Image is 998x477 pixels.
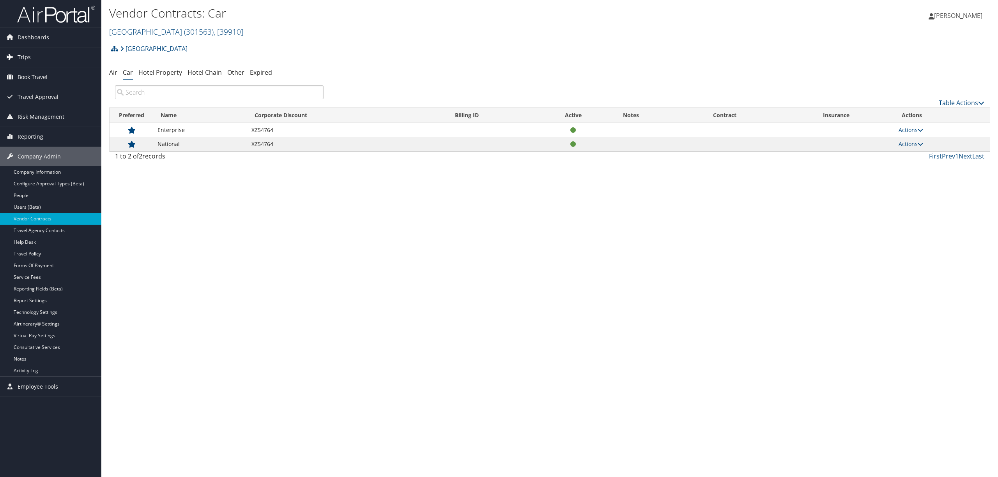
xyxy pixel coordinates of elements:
th: Preferred: activate to sort column ascending [110,108,154,123]
span: [PERSON_NAME] [934,11,982,20]
span: , [ 39910 ] [214,26,243,37]
a: [PERSON_NAME] [929,4,990,27]
a: Table Actions [939,99,984,107]
a: Actions [899,140,923,148]
a: Other [227,68,244,77]
a: Last [972,152,984,160]
a: [GEOGRAPHIC_DATA] [120,41,188,56]
span: Company Admin [18,147,61,166]
span: Book Travel [18,67,48,87]
a: Car [123,68,133,77]
td: XZ54764 [248,137,448,151]
span: Risk Management [18,107,64,127]
img: airportal-logo.png [17,5,95,23]
a: Next [959,152,972,160]
span: ( 301563 ) [184,26,214,37]
span: Trips [18,48,31,67]
a: Prev [942,152,955,160]
th: Actions [895,108,990,123]
input: Search [115,85,324,99]
span: Travel Approval [18,87,58,107]
span: Dashboards [18,28,49,47]
span: Employee Tools [18,377,58,396]
a: 1 [955,152,959,160]
th: Name: activate to sort column ascending [154,108,247,123]
th: Billing ID: activate to sort column ascending [448,108,556,123]
a: Air [109,68,117,77]
th: Insurance: activate to sort column ascending [778,108,895,123]
th: Active: activate to sort column ascending [556,108,591,123]
td: National [154,137,247,151]
a: Expired [250,68,272,77]
td: Enterprise [154,123,247,137]
a: [GEOGRAPHIC_DATA] [109,26,243,37]
a: Hotel Property [138,68,182,77]
a: First [929,152,942,160]
a: Hotel Chain [188,68,222,77]
th: Contract: activate to sort column descending [672,108,778,123]
td: XZ54764 [248,123,448,137]
h1: Vendor Contracts: Car [109,5,697,21]
div: 1 to 2 of records [115,151,324,165]
th: Corporate Discount: activate to sort column ascending [248,108,448,123]
th: Notes: activate to sort column ascending [590,108,672,123]
span: 2 [139,152,142,160]
a: Actions [899,126,923,134]
span: Reporting [18,127,43,146]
